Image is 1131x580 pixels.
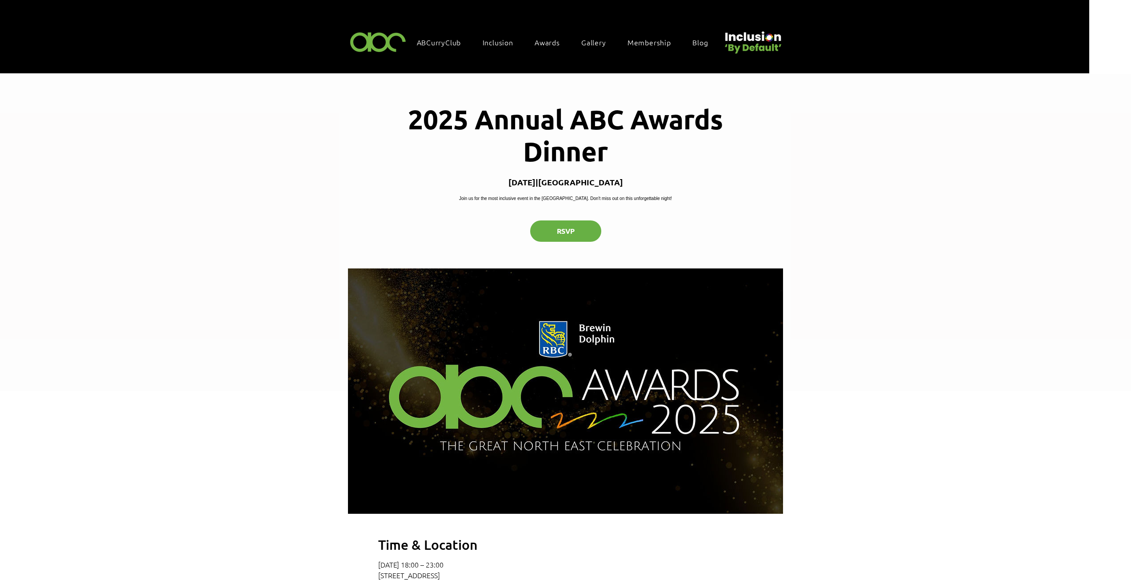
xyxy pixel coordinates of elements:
a: ABCurryClub [412,33,475,52]
div: Inclusion [478,33,527,52]
a: Blog [688,33,721,52]
img: ABC-Logo-Blank-Background-01-01-2.png [348,28,409,55]
p: [GEOGRAPHIC_DATA] [538,177,623,187]
p: [STREET_ADDRESS] [378,571,753,580]
span: Gallery [581,37,606,47]
span: ABCurryClub [417,37,461,47]
button: RSVP [530,220,601,242]
p: [DATE] [508,177,536,187]
span: Awards [535,37,560,47]
nav: Site [412,33,722,52]
span: Inclusion [483,37,513,47]
p: Join us for the most inclusive event in the [GEOGRAPHIC_DATA]. Don't miss out on this unforgettab... [459,195,672,202]
div: Awards [530,33,573,52]
h2: Time & Location [378,536,753,553]
p: [DATE] 18:00 – 23:00 [378,560,753,569]
img: Untitled design (22).png [722,24,783,55]
span: Blog [692,37,708,47]
a: Gallery [577,33,619,52]
h1: 2025 Annual ABC Awards Dinner [378,103,753,167]
a: Membership [623,33,684,52]
span: Membership [627,37,671,47]
span: | [536,177,538,187]
img: 2025 Annual ABC Awards Dinner [348,268,783,514]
